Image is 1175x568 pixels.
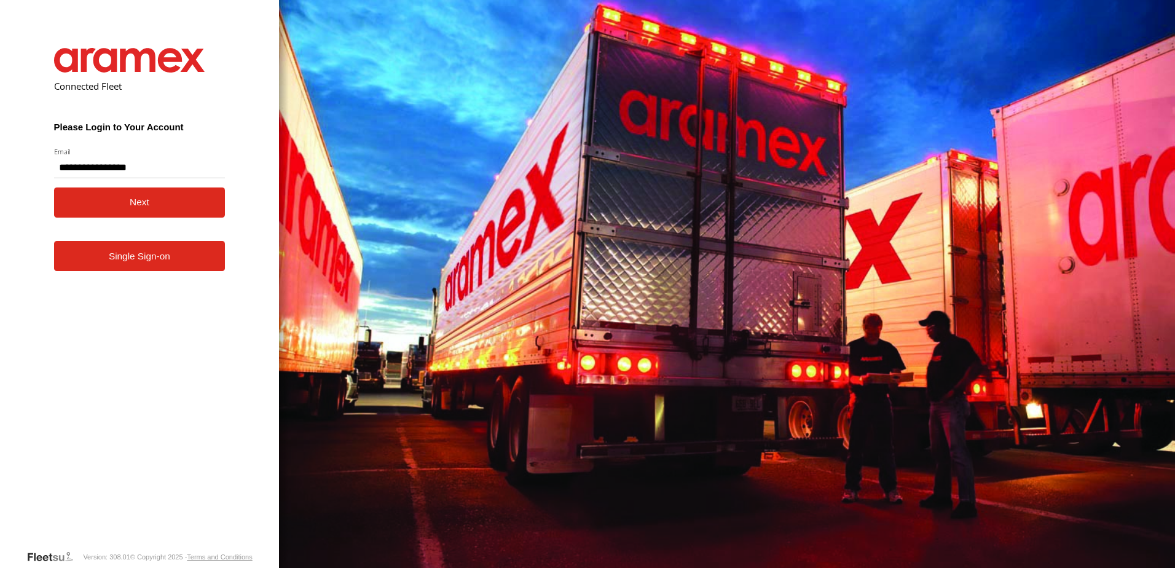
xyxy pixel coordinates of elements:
[54,147,226,156] label: Email
[54,187,226,218] button: Next
[130,553,253,561] div: © Copyright 2025 -
[54,48,205,73] img: Aramex
[26,551,83,563] a: Visit our Website
[54,122,226,132] h3: Please Login to Your Account
[83,553,130,561] div: Version: 308.01
[54,80,226,92] h2: Connected Fleet
[54,241,226,271] a: Single Sign-on
[187,553,252,561] a: Terms and Conditions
